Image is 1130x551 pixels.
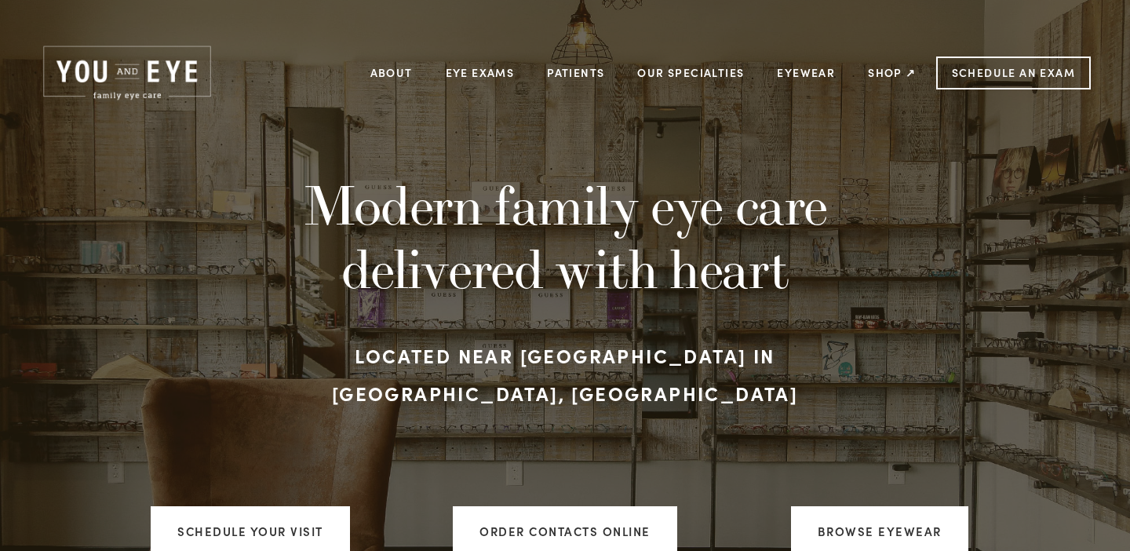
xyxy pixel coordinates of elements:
[777,60,835,85] a: Eyewear
[637,65,744,80] a: Our Specialties
[868,60,916,85] a: Shop ↗
[246,173,884,300] h1: Modern family eye care delivered with heart
[936,57,1091,89] a: Schedule an Exam
[547,60,604,85] a: Patients
[370,60,413,85] a: About
[446,60,515,85] a: Eye Exams
[39,43,215,103] img: Rochester, MN | You and Eye | Family Eye Care
[332,342,798,406] strong: Located near [GEOGRAPHIC_DATA] in [GEOGRAPHIC_DATA], [GEOGRAPHIC_DATA]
